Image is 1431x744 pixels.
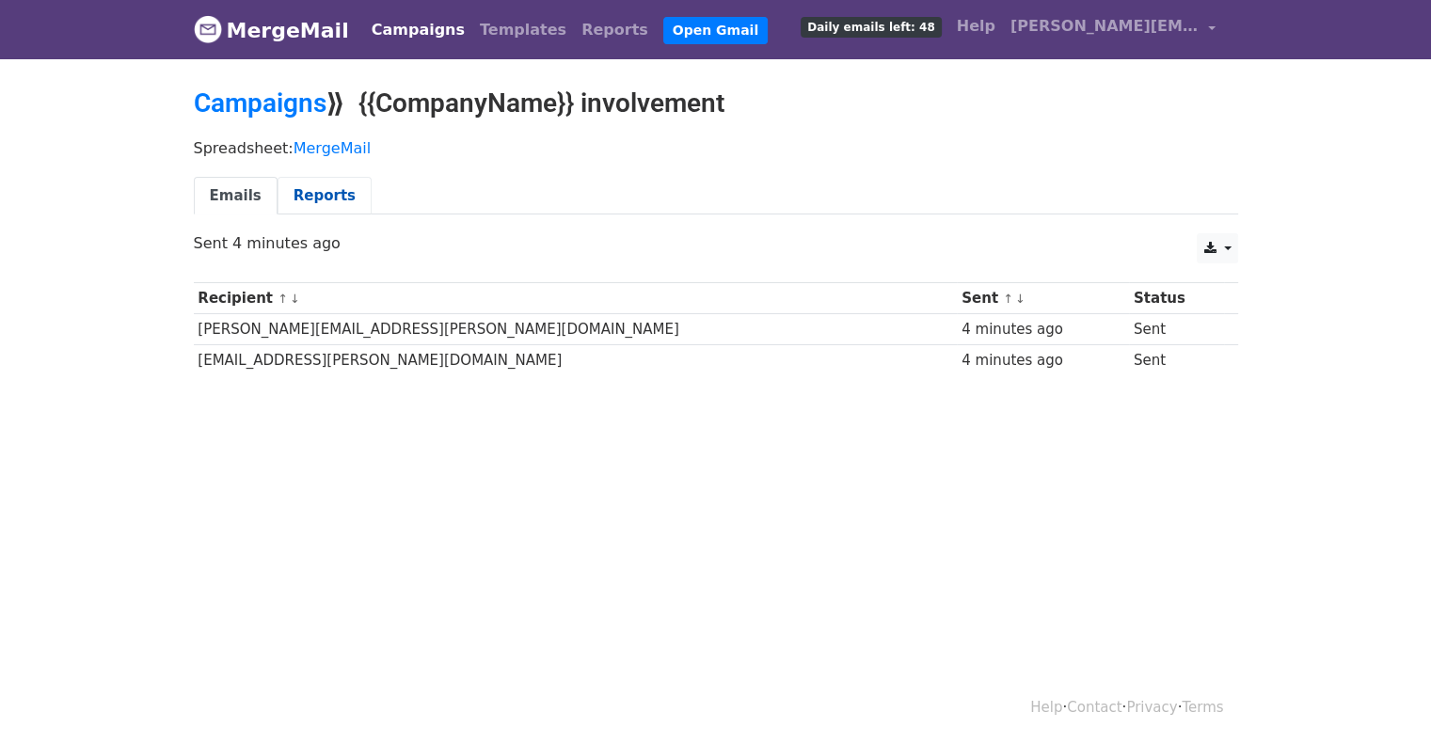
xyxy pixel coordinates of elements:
[1126,699,1177,716] a: Privacy
[1003,292,1013,306] a: ↑
[194,283,958,314] th: Recipient
[1067,699,1121,716] a: Contact
[194,15,222,43] img: MergeMail logo
[1129,283,1223,314] th: Status
[1337,654,1431,744] iframe: Chat Widget
[278,292,288,306] a: ↑
[1129,314,1223,345] td: Sent
[962,319,1124,340] div: 4 minutes ago
[574,11,656,49] a: Reports
[663,17,768,44] a: Open Gmail
[949,8,1003,45] a: Help
[194,87,1238,119] h2: ⟫ {{CompanyName}} involvement
[194,345,958,376] td: [EMAIL_ADDRESS][PERSON_NAME][DOMAIN_NAME]
[364,11,472,49] a: Campaigns
[278,177,372,215] a: Reports
[290,292,300,306] a: ↓
[194,138,1238,158] p: Spreadsheet:
[793,8,948,45] a: Daily emails left: 48
[294,139,371,157] a: MergeMail
[1182,699,1223,716] a: Terms
[1003,8,1223,52] a: [PERSON_NAME][EMAIL_ADDRESS][PERSON_NAME][DOMAIN_NAME]
[962,350,1124,372] div: 4 minutes ago
[1030,699,1062,716] a: Help
[1015,292,1026,306] a: ↓
[194,314,958,345] td: [PERSON_NAME][EMAIL_ADDRESS][PERSON_NAME][DOMAIN_NAME]
[194,233,1238,253] p: Sent 4 minutes ago
[801,17,941,38] span: Daily emails left: 48
[1010,15,1199,38] span: [PERSON_NAME][EMAIL_ADDRESS][PERSON_NAME][DOMAIN_NAME]
[1129,345,1223,376] td: Sent
[957,283,1129,314] th: Sent
[194,177,278,215] a: Emails
[472,11,574,49] a: Templates
[194,87,326,119] a: Campaigns
[194,10,349,50] a: MergeMail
